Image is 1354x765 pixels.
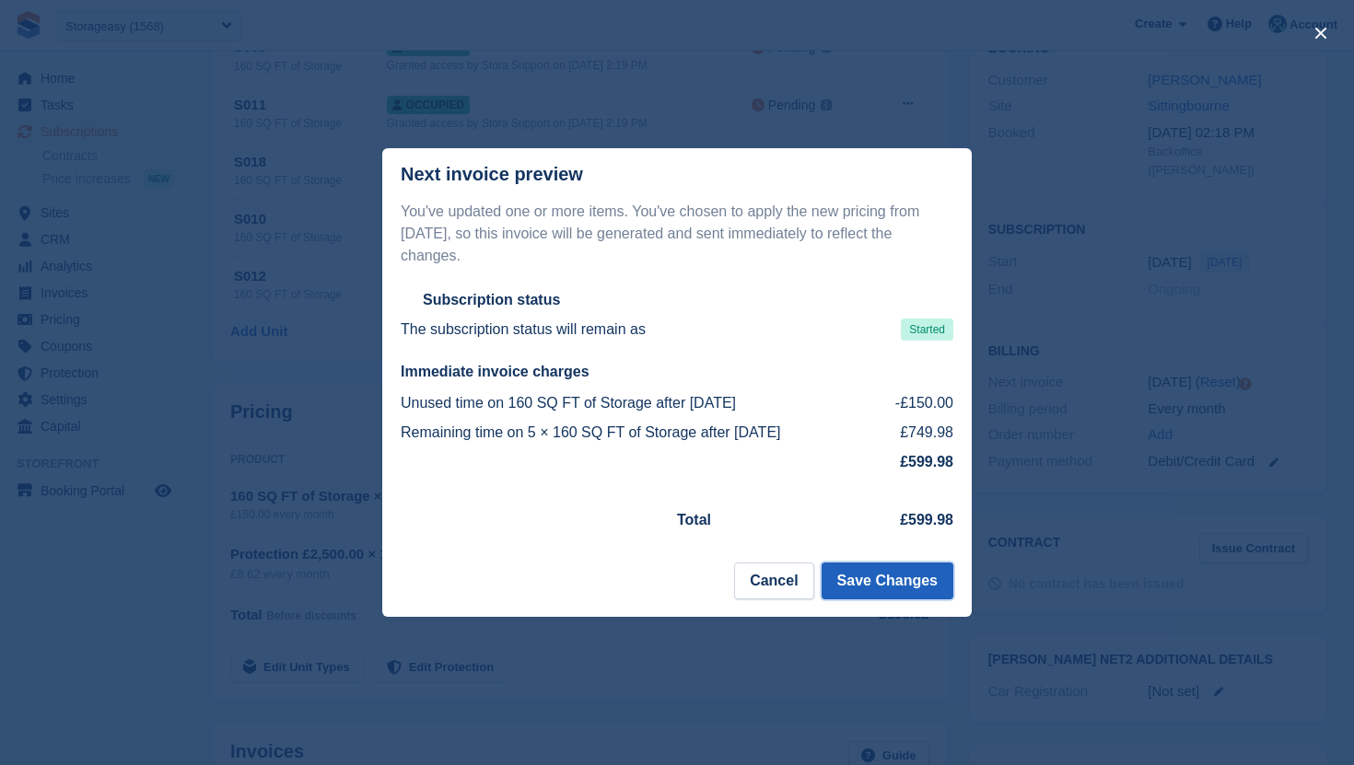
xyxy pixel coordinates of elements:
[401,201,953,267] p: You've updated one or more items. You've chosen to apply the new pricing from [DATE], so this inv...
[880,388,953,418] td: -£150.00
[880,418,953,447] td: £749.98
[734,562,813,599] button: Cancel
[401,418,880,447] td: Remaining time on 5 × 160 SQ FT of Storage after [DATE]
[401,363,953,381] h2: Immediate invoice charges
[677,512,711,527] strong: Total
[423,291,560,309] h2: Subscription status
[822,562,953,599] button: Save Changes
[900,454,953,469] strong: £599.98
[401,319,646,341] p: The subscription status will remain as
[900,512,953,527] strong: £599.98
[1306,18,1336,48] button: close
[401,388,880,418] td: Unused time on 160 SQ FT of Storage after [DATE]
[901,319,953,341] span: Started
[401,164,583,185] p: Next invoice preview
